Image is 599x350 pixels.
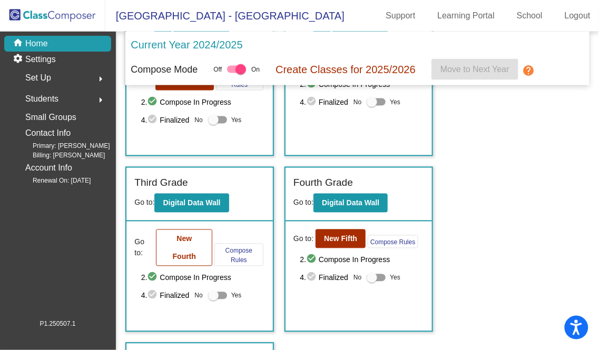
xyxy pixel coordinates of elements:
[293,176,353,191] label: Fourth Grade
[131,63,198,77] p: Compose Mode
[25,92,58,106] span: Students
[322,199,379,207] b: Digital Data Wall
[131,37,242,53] p: Current Year 2024/2025
[353,97,361,107] span: No
[173,235,196,261] b: New Fourth
[306,254,319,266] mat-icon: check_circle
[134,176,188,191] label: Third Grade
[25,110,76,125] p: Small Groups
[16,151,105,160] span: Billing: [PERSON_NAME]
[156,229,212,266] button: New Fourth
[147,289,160,302] mat-icon: check_circle
[316,229,366,248] button: New Fifth
[231,289,242,302] span: Yes
[105,7,345,24] span: [GEOGRAPHIC_DATA] - [GEOGRAPHIC_DATA]
[25,71,51,85] span: Set Up
[16,141,110,151] span: Primary: [PERSON_NAME]
[231,114,242,126] span: Yes
[251,65,260,74] span: On
[194,115,202,125] span: No
[154,194,229,213] button: Digital Data Wall
[147,272,160,284] mat-icon: check_circle
[306,272,319,284] mat-icon: check_circle
[25,53,56,66] p: Settings
[300,254,424,266] span: 2. Compose In Progress
[94,94,107,106] mat-icon: arrow_right
[214,244,263,266] button: Compose Rules
[306,96,319,108] mat-icon: check_circle
[141,114,190,126] span: 4. Finalized
[293,234,313,245] span: Go to:
[293,198,313,206] span: Go to:
[163,199,220,207] b: Digital Data Wall
[390,96,400,108] span: Yes
[276,62,416,77] p: Create Classes for 2025/2026
[25,126,71,141] p: Contact Info
[141,272,265,284] span: 2. Compose In Progress
[368,235,418,248] button: Compose Rules
[13,53,25,66] mat-icon: settings
[25,161,72,175] p: Account Info
[141,289,190,302] span: 4. Finalized
[134,237,154,259] span: Go to:
[523,64,535,77] mat-icon: help
[390,272,400,284] span: Yes
[13,37,25,50] mat-icon: home
[213,65,222,74] span: Off
[440,65,509,74] span: Move to Next Year
[147,96,160,108] mat-icon: check_circle
[429,7,504,24] a: Learning Portal
[25,37,48,50] p: Home
[353,273,361,283] span: No
[94,73,107,85] mat-icon: arrow_right
[194,291,202,301] span: No
[141,96,265,108] span: 2. Compose In Progress
[300,272,348,284] span: 4. Finalized
[134,198,154,206] span: Go to:
[556,7,599,24] a: Logout
[313,194,388,213] button: Digital Data Wall
[16,176,91,185] span: Renewal On: [DATE]
[300,96,348,108] span: 4. Finalized
[147,114,160,126] mat-icon: check_circle
[508,7,551,24] a: School
[378,7,424,24] a: Support
[431,59,518,80] button: Move to Next Year
[324,235,357,243] b: New Fifth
